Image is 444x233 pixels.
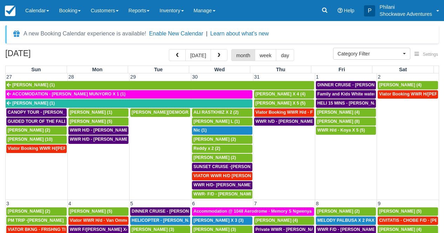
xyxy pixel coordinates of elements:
[276,67,285,72] span: Thu
[316,126,376,135] a: WWR H/d - Koya X 5 (5)
[193,137,236,142] span: [PERSON_NAME] (2)
[68,135,128,144] a: WWR H/D - [PERSON_NAME] X5 (5)
[192,190,252,199] a: WWR- F/D - [PERSON_NAME] X1 (1)
[132,218,213,223] span: HELICOPTER - [PERSON_NAME] X 3 (3)
[317,218,381,223] span: MELODY PALBUSA X 2 PAX (2)
[6,99,252,108] a: [PERSON_NAME] (1)
[12,92,126,96] span: ACCOMODATION - [PERSON_NAME] MUNYORO X 1 (1)
[130,217,190,225] a: HELICOPTER - [PERSON_NAME] X 3 (3)
[8,209,50,214] span: [PERSON_NAME] (2)
[206,31,207,36] span: |
[6,118,67,126] a: GUIDED TOUR OF THE FALLS - [PERSON_NAME] X 5 (5)
[193,173,277,178] span: VIATOR WWR H/D [PERSON_NAME] 4 (4)
[316,207,376,216] a: [PERSON_NAME] (2)
[130,201,134,206] span: 5
[378,81,438,89] a: [PERSON_NAME] (4)
[6,207,67,216] a: [PERSON_NAME] (2)
[399,67,407,72] span: Sat
[92,67,102,72] span: Mon
[185,49,211,61] button: [DATE]
[364,5,375,16] div: P
[192,172,252,180] a: VIATOR WWR H/D [PERSON_NAME] 4 (4)
[154,67,163,72] span: Tue
[256,227,334,232] span: Private WWR - [PERSON_NAME] x1 (1)
[214,67,225,72] span: Wed
[68,201,72,206] span: 4
[378,217,438,225] a: CIVITATIS - CHOBE F/D - [PERSON_NAME] X 2 (3)
[193,218,244,223] span: [PERSON_NAME] X 3 (3)
[192,154,252,162] a: [PERSON_NAME] (2)
[316,217,376,225] a: MELODY PALBUSA X 2 PAX (2)
[24,29,146,38] div: A new Booking Calendar experience is available!
[317,119,360,124] span: [PERSON_NAME] (8)
[338,8,343,13] i: Help
[68,126,128,135] a: WWR H/D - [PERSON_NAME] X1 (1)
[193,155,236,160] span: [PERSON_NAME] (2)
[379,227,422,232] span: [PERSON_NAME] (4)
[379,11,432,18] p: Shockwave Adventures
[193,192,267,197] span: WWR- F/D - [PERSON_NAME] X1 (1)
[317,128,365,133] span: WWR H/d - Koya X 5 (5)
[70,128,143,133] span: WWR H/D - [PERSON_NAME] X1 (1)
[317,101,398,106] span: HELI 15 MINS - [PERSON_NAME] X4 (4)
[6,145,67,153] a: Viator Booking WWR H/[PERSON_NAME] [PERSON_NAME][GEOGRAPHIC_DATA] (1)
[192,163,252,171] a: SUNSET CRUISE -[PERSON_NAME] X2 (2)
[377,74,381,80] span: 2
[256,218,298,223] span: [PERSON_NAME] (4)
[423,52,438,57] span: Settings
[333,48,410,60] button: Category Filter
[377,201,381,206] span: 9
[6,135,67,144] a: [PERSON_NAME] (10)
[70,119,112,124] span: [PERSON_NAME] (5)
[339,67,345,72] span: Fri
[132,110,223,115] span: [PERSON_NAME][DEMOGRAPHIC_DATA] (6)
[316,81,376,89] a: DINNER CRUISE - [PERSON_NAME] X4 (4)
[6,126,67,135] a: [PERSON_NAME] (2)
[130,207,190,216] a: DINNER CRUISE - [PERSON_NAME] X3 (3)
[193,128,206,133] span: Nic (1)
[130,108,190,117] a: [PERSON_NAME][DEMOGRAPHIC_DATA] (6)
[8,218,78,223] span: PM TRIP -[PERSON_NAME] X 5 (6)
[256,101,306,106] span: [PERSON_NAME] X 5 (5)
[192,145,252,153] a: Reddy x 2 (2)
[379,4,432,11] p: Philani
[410,49,442,60] button: Settings
[192,207,314,216] a: Accommodation @ 1048 Aerodrome - Memory S Ngwenya X 6 (1)
[68,74,75,80] span: 28
[316,99,376,108] a: HELI 15 MINS - [PERSON_NAME] X4 (4)
[255,49,277,61] button: week
[254,90,314,99] a: [PERSON_NAME] X 4 (4)
[70,227,135,232] span: WWR F/[PERSON_NAME] X4 (4)
[193,164,280,169] span: SUNSET CRUISE -[PERSON_NAME] X2 (2)
[192,181,252,189] a: WWR H/D- [PERSON_NAME] X2 (2)
[70,209,112,214] span: [PERSON_NAME] (5)
[316,108,376,117] a: [PERSON_NAME] (4)
[379,209,422,214] span: [PERSON_NAME] (5)
[344,8,354,13] span: Help
[193,119,240,124] span: [PERSON_NAME] L (1)
[253,201,258,206] span: 7
[132,209,218,214] span: DINNER CRUISE - [PERSON_NAME] X3 (3)
[6,201,10,206] span: 3
[8,227,125,232] span: VIATOR BKNG - FRISHNG TRIP - [PERSON_NAME] X 5 (4)
[8,128,50,133] span: [PERSON_NAME] (2)
[317,82,404,87] span: DINNER CRUISE - [PERSON_NAME] X4 (4)
[231,49,255,61] button: month
[191,201,196,206] span: 6
[210,31,269,36] a: Learn about what's new
[317,209,360,214] span: [PERSON_NAME] (2)
[254,108,314,117] a: Viator Booking WWR H/d - Froger Julien X1 (1)
[316,90,376,99] a: Family and Kids White water Rafting - [PERSON_NAME] X4 (4)
[68,207,128,216] a: [PERSON_NAME] (5)
[315,201,319,206] span: 8
[8,119,123,124] span: GUIDED TOUR OF THE FALLS - [PERSON_NAME] X 5 (5)
[192,217,252,225] a: [PERSON_NAME] X 3 (3)
[6,74,13,80] span: 27
[132,227,174,232] span: [PERSON_NAME] (3)
[130,74,137,80] span: 29
[256,110,350,115] span: Viator Booking WWR H/d - Froger Julien X1 (1)
[315,74,319,80] span: 1
[192,135,252,144] a: [PERSON_NAME] (2)
[8,110,92,115] span: CANOPY TOUR - [PERSON_NAME] X5 (5)
[276,49,294,61] button: day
